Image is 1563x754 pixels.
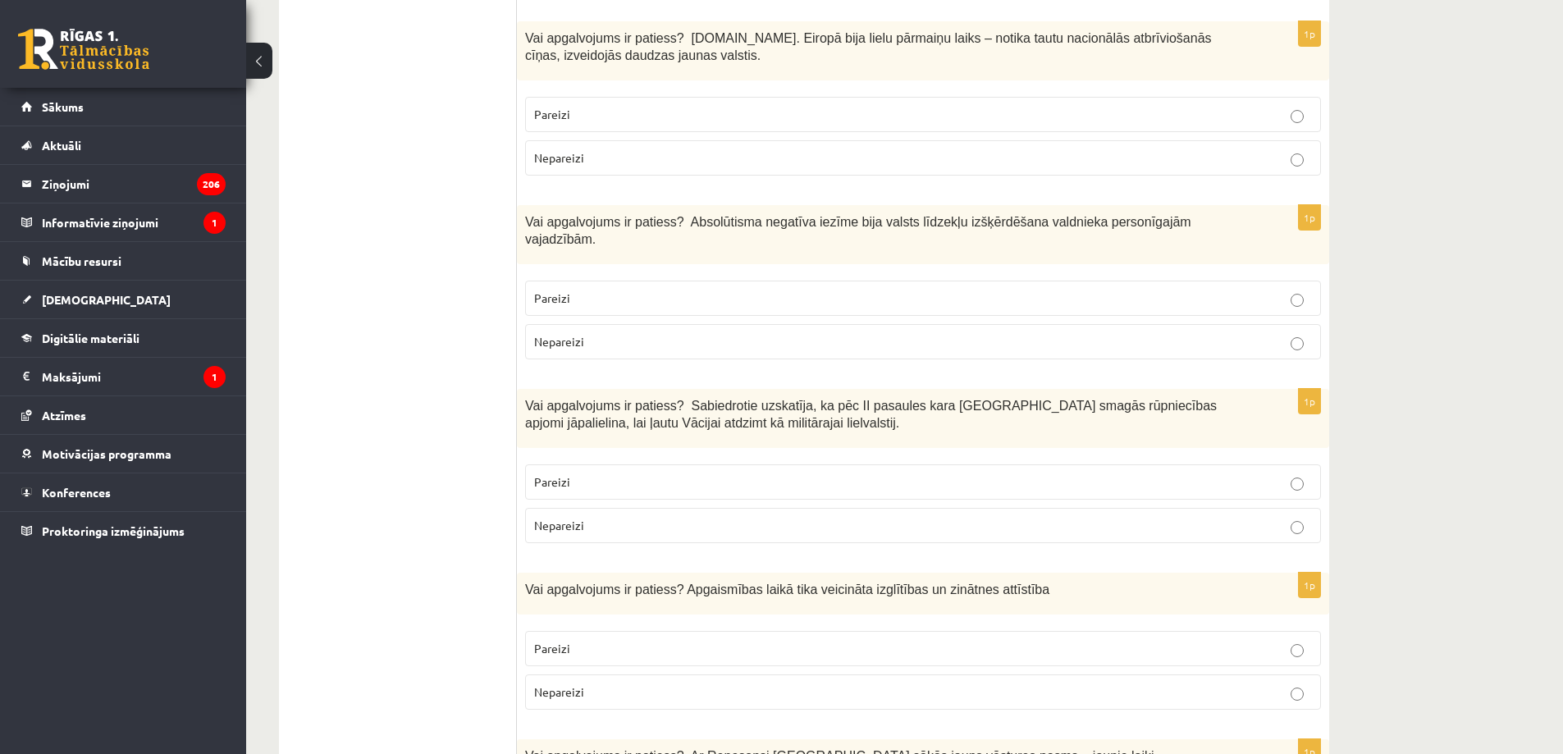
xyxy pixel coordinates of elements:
input: Nepareizi [1291,688,1304,701]
input: Pareizi [1291,478,1304,491]
input: Pareizi [1291,294,1304,307]
p: 1p [1298,21,1321,47]
span: Nepareizi [534,518,584,532]
input: Nepareizi [1291,337,1304,350]
span: Nepareizi [534,684,584,699]
span: Vai apgalvojums ir patiess? Apgaismības laikā tika veicināta izglītības un zinātnes attīstība [525,583,1049,596]
p: 1p [1298,572,1321,598]
input: Pareizi [1291,110,1304,123]
a: [DEMOGRAPHIC_DATA] [21,281,226,318]
span: Digitālie materiāli [42,331,139,345]
a: Aktuāli [21,126,226,164]
input: Nepareizi [1291,153,1304,167]
legend: Informatīvie ziņojumi [42,203,226,241]
span: Pareizi [534,107,570,121]
span: Vai apgalvojums ir patiess? [DOMAIN_NAME]. Eiropā bija lielu pārmaiņu laiks – notika tautu nacion... [525,31,1212,62]
a: Rīgas 1. Tālmācības vidusskola [18,29,149,70]
p: 1p [1298,204,1321,231]
a: Ziņojumi206 [21,165,226,203]
i: 1 [203,366,226,388]
input: Pareizi [1291,644,1304,657]
span: Motivācijas programma [42,446,171,461]
a: Informatīvie ziņojumi1 [21,203,226,241]
i: 1 [203,212,226,234]
i: 206 [197,173,226,195]
span: Pareizi [534,290,570,305]
span: Vai apgalvojums ir patiess? Sabiedrotie uzskatīja, ka pēc II pasaules kara [GEOGRAPHIC_DATA] smag... [525,399,1217,430]
span: Nepareizi [534,150,584,165]
a: Atzīmes [21,396,226,434]
a: Konferences [21,473,226,511]
legend: Maksājumi [42,358,226,395]
a: Motivācijas programma [21,435,226,473]
span: Pareizi [534,641,570,656]
span: Vai apgalvojums ir patiess? Absolūtisma negatīva iezīme bija valsts līdzekļu izšķērdēšana valdnie... [525,215,1191,246]
span: [DEMOGRAPHIC_DATA] [42,292,171,307]
a: Digitālie materiāli [21,319,226,357]
span: Konferences [42,485,111,500]
span: Sākums [42,99,84,114]
span: Pareizi [534,474,570,489]
span: Nepareizi [534,334,584,349]
span: Atzīmes [42,408,86,423]
span: Aktuāli [42,138,81,153]
span: Mācību resursi [42,254,121,268]
a: Sākums [21,88,226,126]
a: Maksājumi1 [21,358,226,395]
a: Mācību resursi [21,242,226,280]
a: Proktoringa izmēģinājums [21,512,226,550]
p: 1p [1298,388,1321,414]
input: Nepareizi [1291,521,1304,534]
span: Proktoringa izmēģinājums [42,523,185,538]
legend: Ziņojumi [42,165,226,203]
